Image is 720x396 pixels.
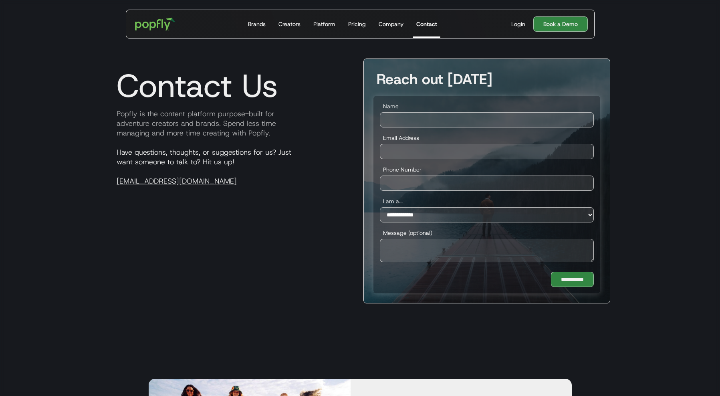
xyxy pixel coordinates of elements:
label: Phone Number [380,166,594,174]
p: Popfly is the content platform purpose-built for adventure creators and brands. Spend less time m... [110,109,357,138]
a: [EMAIL_ADDRESS][DOMAIN_NAME] [117,176,237,186]
h1: Contact Us [110,67,278,105]
a: Platform [310,10,339,38]
div: Brands [248,20,266,28]
div: Platform [313,20,335,28]
a: Login [508,20,528,28]
a: Company [375,10,407,38]
label: I am a... [380,197,594,205]
label: Email Address [380,134,594,142]
a: Contact [413,10,440,38]
label: Name [380,102,594,110]
a: Book a Demo [533,16,588,32]
label: Message (optional) [380,229,594,237]
strong: Reach out [DATE] [377,69,492,89]
p: Have questions, thoughts, or suggestions for us? Just want someone to talk to? Hit us up! [110,147,357,186]
form: Demo Conversion Touchpoint [373,96,600,293]
div: Login [511,20,525,28]
div: Contact [416,20,437,28]
a: Pricing [345,10,369,38]
a: Brands [245,10,269,38]
div: Creators [278,20,301,28]
div: Company [379,20,403,28]
div: Pricing [348,20,366,28]
a: home [129,12,181,36]
a: Creators [275,10,304,38]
